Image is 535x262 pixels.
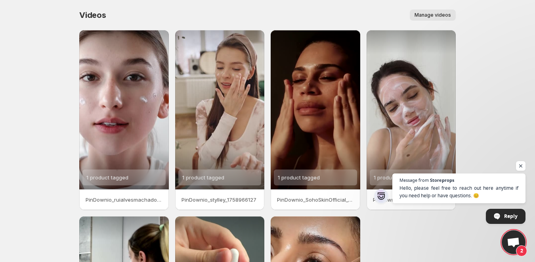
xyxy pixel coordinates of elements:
[182,196,258,204] p: PinDownio_stylley_1758966127
[182,174,224,181] span: 1 product tagged
[79,10,106,20] span: Videos
[410,10,456,21] button: Manage videos
[415,12,451,18] span: Manage videos
[86,174,128,181] span: 1 product tagged
[399,178,429,182] span: Message from
[278,174,320,181] span: 1 product tagged
[502,230,525,254] div: Open chat
[374,174,416,181] span: 1 product tagged
[399,184,518,199] span: Hello, please feel free to reach out here anytime if you need help or have questions. 😊
[430,178,454,182] span: Storeprops
[504,209,518,223] span: Reply
[516,245,527,256] span: 2
[277,196,354,204] p: PinDownio_SohoSkinOfficial_1758966035
[373,196,450,204] p: PinDownio_lifecodecosmetics_1758965997
[86,196,162,204] p: PinDownio_ruialvesmachado_1758966135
